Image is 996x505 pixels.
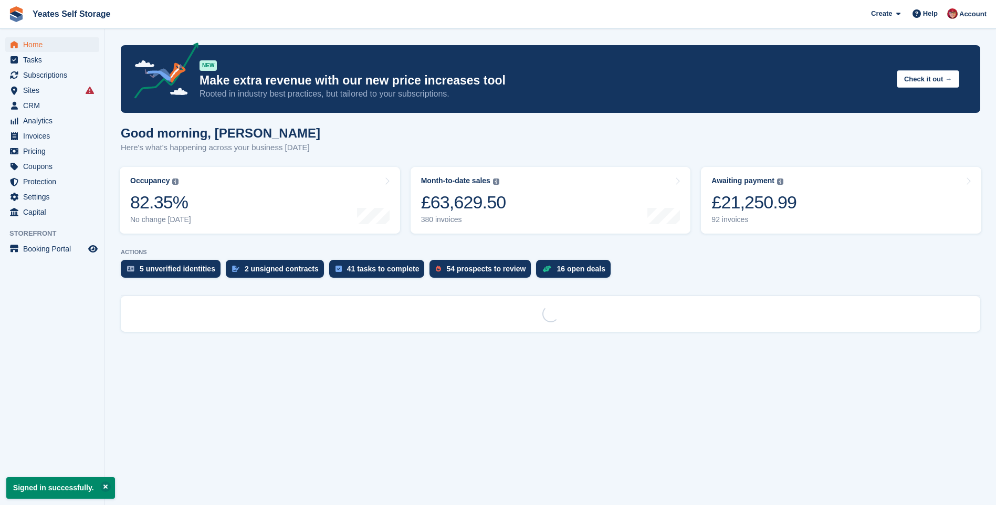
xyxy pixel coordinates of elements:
[125,43,199,102] img: price-adjustments-announcement-icon-8257ccfd72463d97f412b2fc003d46551f7dbcb40ab6d574587a9cd5c0d94...
[121,142,320,154] p: Here's what's happening across your business [DATE]
[9,228,104,239] span: Storefront
[5,83,99,98] a: menu
[140,265,215,273] div: 5 unverified identities
[711,215,796,224] div: 92 invoices
[130,176,170,185] div: Occupancy
[421,176,490,185] div: Month-to-date sales
[8,6,24,22] img: stora-icon-8386f47178a22dfd0bd8f6a31ec36ba5ce8667c1dd55bd0f319d3a0aa187defe.svg
[23,52,86,67] span: Tasks
[436,266,441,272] img: prospect-51fa495bee0391a8d652442698ab0144808aea92771e9ea1ae160a38d050c398.svg
[120,167,400,234] a: Occupancy 82.35% No change [DATE]
[23,174,86,189] span: Protection
[493,178,499,185] img: icon-info-grey-7440780725fd019a000dd9b08b2336e03edf1995a4989e88bcd33f0948082b44.svg
[542,265,551,272] img: deal-1b604bf984904fb50ccaf53a9ad4b4a5d6e5aea283cecdc64d6e3604feb123c2.svg
[226,260,329,283] a: 2 unsigned contracts
[5,113,99,128] a: menu
[5,241,99,256] a: menu
[121,126,320,140] h1: Good morning, [PERSON_NAME]
[127,266,134,272] img: verify_identity-adf6edd0f0f0b5bbfe63781bf79b02c33cf7c696d77639b501bdc392416b5a36.svg
[557,265,605,273] div: 16 open deals
[5,68,99,82] a: menu
[23,241,86,256] span: Booking Portal
[5,52,99,67] a: menu
[23,205,86,219] span: Capital
[200,73,888,88] p: Make extra revenue with our new price increases tool
[5,144,99,159] a: menu
[172,178,179,185] img: icon-info-grey-7440780725fd019a000dd9b08b2336e03edf1995a4989e88bcd33f0948082b44.svg
[23,113,86,128] span: Analytics
[5,159,99,174] a: menu
[6,477,115,499] p: Signed in successfully.
[429,260,536,283] a: 54 prospects to review
[421,215,506,224] div: 380 invoices
[5,174,99,189] a: menu
[200,88,888,100] p: Rooted in industry best practices, but tailored to your subscriptions.
[23,98,86,113] span: CRM
[897,70,959,88] button: Check it out →
[87,243,99,255] a: Preview store
[5,98,99,113] a: menu
[23,37,86,52] span: Home
[411,167,691,234] a: Month-to-date sales £63,629.50 380 invoices
[245,265,319,273] div: 2 unsigned contracts
[701,167,981,234] a: Awaiting payment £21,250.99 92 invoices
[446,265,526,273] div: 54 prospects to review
[777,178,783,185] img: icon-info-grey-7440780725fd019a000dd9b08b2336e03edf1995a4989e88bcd33f0948082b44.svg
[23,83,86,98] span: Sites
[23,129,86,143] span: Invoices
[232,266,239,272] img: contract_signature_icon-13c848040528278c33f63329250d36e43548de30e8caae1d1a13099fd9432cc5.svg
[5,129,99,143] a: menu
[536,260,616,283] a: 16 open deals
[347,265,420,273] div: 41 tasks to complete
[28,5,115,23] a: Yeates Self Storage
[711,192,796,213] div: £21,250.99
[5,190,99,204] a: menu
[5,37,99,52] a: menu
[23,144,86,159] span: Pricing
[871,8,892,19] span: Create
[200,60,217,71] div: NEW
[947,8,958,19] img: Wendie Tanner
[923,8,938,19] span: Help
[959,9,987,19] span: Account
[5,205,99,219] a: menu
[23,159,86,174] span: Coupons
[121,260,226,283] a: 5 unverified identities
[23,190,86,204] span: Settings
[121,249,980,256] p: ACTIONS
[86,86,94,94] i: Smart entry sync failures have occurred
[130,215,191,224] div: No change [DATE]
[130,192,191,213] div: 82.35%
[421,192,506,213] div: £63,629.50
[329,260,430,283] a: 41 tasks to complete
[711,176,774,185] div: Awaiting payment
[23,68,86,82] span: Subscriptions
[336,266,342,272] img: task-75834270c22a3079a89374b754ae025e5fb1db73e45f91037f5363f120a921f8.svg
